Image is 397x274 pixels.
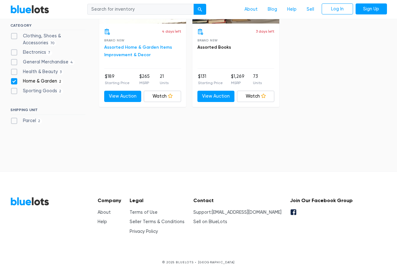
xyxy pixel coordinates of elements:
[231,73,244,86] li: $1,269
[193,219,227,224] a: Sell on BlueLots
[10,108,85,115] h6: SHIPPING UNIT
[139,80,150,86] p: MSRP
[10,23,85,30] h6: CATEGORY
[98,210,111,215] a: About
[10,117,42,124] label: Parcel
[36,119,42,124] span: 2
[198,73,223,86] li: $131
[68,60,75,65] span: 4
[231,80,244,86] p: MSRP
[130,219,185,224] a: Seller Terms & Conditions
[239,3,263,15] a: About
[282,3,302,15] a: Help
[237,91,274,102] a: Watch
[10,33,85,46] label: Clothing, Shoes & Accessories
[162,29,181,34] p: 4 days left
[105,73,130,86] li: $189
[105,80,130,86] p: Starting Price
[193,209,282,216] li: Support:
[104,45,172,57] a: Assorted Home & Garden Items Improvement & Decor
[10,78,63,85] label: Home & Garden
[87,4,194,15] input: Search for inventory
[193,197,282,203] h5: Contact
[212,210,282,215] a: [EMAIL_ADDRESS][DOMAIN_NAME]
[130,197,185,203] h5: Legal
[256,29,274,34] p: 3 days left
[356,3,387,15] a: Sign Up
[322,3,353,15] a: Log In
[130,210,158,215] a: Terms of Use
[253,73,262,86] li: 73
[104,39,125,42] span: Brand New
[57,79,63,84] span: 2
[197,39,218,42] span: Brand New
[290,197,353,203] h5: Join Our Facebook Group
[197,91,235,102] a: View Auction
[10,68,64,75] label: Health & Beauty
[263,3,282,15] a: Blog
[198,80,223,86] p: Starting Price
[10,260,387,265] p: © 2025 BLUELOTS • [GEOGRAPHIC_DATA]
[98,219,107,224] a: Help
[144,91,181,102] a: Watch
[46,51,52,56] span: 7
[10,197,49,206] a: BlueLots
[57,89,63,94] span: 2
[197,45,231,50] a: Assorted Books
[10,49,52,56] label: Electronics
[302,3,319,15] a: Sell
[58,70,64,75] span: 3
[160,73,169,86] li: 21
[98,197,121,203] h5: Company
[48,41,56,46] span: 70
[104,91,142,102] a: View Auction
[10,59,75,66] label: General Merchandise
[130,229,158,234] a: Privacy Policy
[139,73,150,86] li: $265
[10,5,49,14] a: BlueLots
[253,80,262,86] p: Units
[10,88,63,94] label: Sporting Goods
[160,80,169,86] p: Units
